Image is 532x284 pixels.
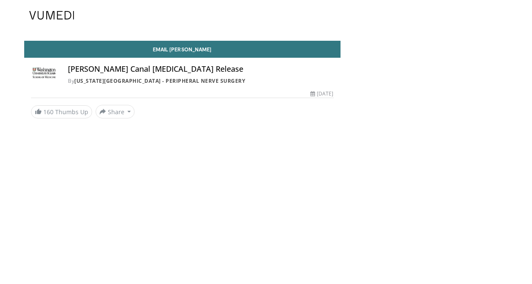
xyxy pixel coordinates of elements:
[29,11,74,20] img: VuMedi Logo
[74,77,245,84] a: [US_STATE][GEOGRAPHIC_DATA] - Peripheral Nerve Surgery
[68,77,333,85] div: By
[96,105,135,118] button: Share
[31,65,58,85] img: Washington University School of Medicine - Peripheral Nerve Surgery
[68,65,333,74] h4: [PERSON_NAME] Canal [MEDICAL_DATA] Release
[31,105,92,118] a: 160 Thumbs Up
[24,41,341,58] a: Email [PERSON_NAME]
[310,90,333,98] div: [DATE]
[43,108,53,116] span: 160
